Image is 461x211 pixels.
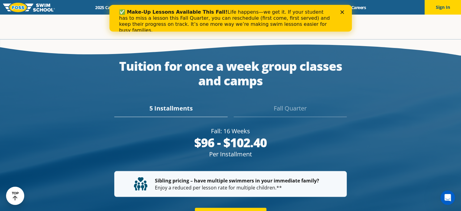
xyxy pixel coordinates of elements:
iframe: Intercom live chat banner [109,5,352,32]
a: Schools [128,5,153,10]
strong: Sibling pricing – have multiple swimmers in your immediate family? [155,177,319,184]
div: Per Installment [114,150,347,158]
div: Life happens—we get it. If your student has to miss a lesson this Fall Quarter, you can reschedul... [10,4,223,29]
div: Close [231,5,237,9]
b: ✅ Make-Up Lessons Available This Fall! [10,4,118,10]
a: 2025 Calendar [90,5,128,10]
a: Blog [327,5,346,10]
div: TOP [12,191,19,201]
p: Enjoy a reduced per lesson rate for multiple children.** [134,177,327,191]
a: Swim Like [PERSON_NAME] [263,5,327,10]
img: tuition-family-children.svg [134,177,147,190]
div: Fall: 16 Weeks [114,127,347,135]
a: Swim Path® Program [153,5,206,10]
a: Careers [346,5,371,10]
iframe: Intercom live chat [440,190,455,205]
a: About [PERSON_NAME] [206,5,263,10]
div: 5 Installments [114,104,227,117]
div: $96 - $102.40 [114,135,347,150]
img: FOSS Swim School Logo [3,3,55,12]
div: Fall Quarter [234,104,347,117]
div: Tuition for once a week group classes and camps [114,59,347,88]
